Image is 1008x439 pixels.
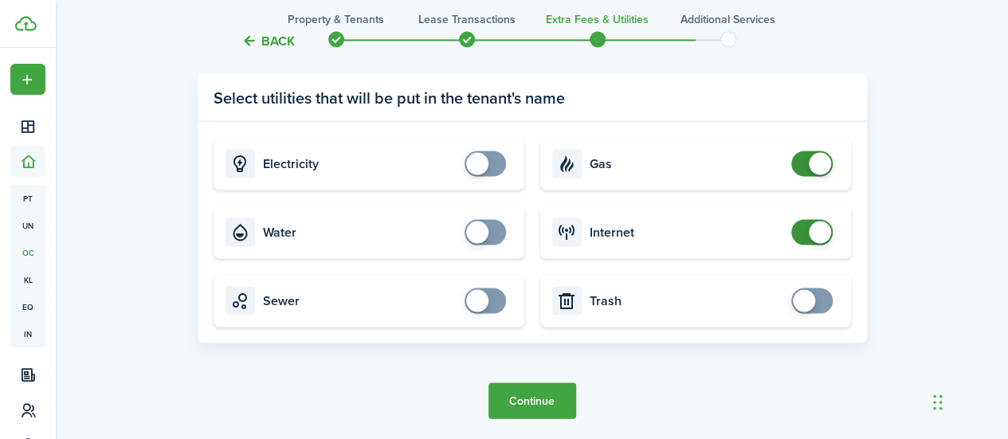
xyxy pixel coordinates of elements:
a: kl [10,266,45,293]
img: TenantCloud [15,16,37,31]
div: Drag [933,378,943,426]
a: in [10,320,45,347]
h3: Extra fees & Utilities [546,10,649,27]
a: pt [10,185,45,212]
button: Continue [488,382,576,418]
a: un [10,212,45,239]
card-title: Water [263,225,457,239]
h3: Property & Tenants [288,10,384,27]
panel-main-title: Select utilities that will be put in the tenant's name [214,85,565,109]
button: Back [241,32,295,49]
h3: Additional Services [680,10,775,27]
card-title: Internet [590,225,783,239]
card-title: Sewer [263,293,457,308]
a: eq [10,293,45,320]
card-title: Electricity [263,156,457,171]
button: Open menu [10,64,45,95]
iframe: Chat Widget [928,363,1008,439]
h3: Lease Transactions [418,10,516,27]
card-title: Trash [590,293,783,308]
a: oc [10,239,45,266]
card-title: Gas [590,156,783,171]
